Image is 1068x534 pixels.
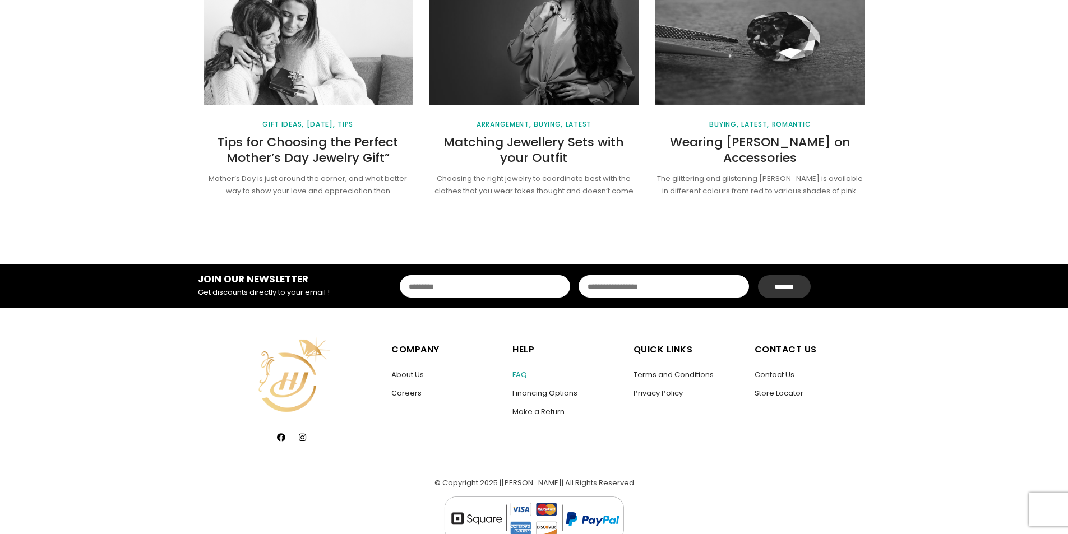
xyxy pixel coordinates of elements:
a: Financing Options [512,388,577,398]
a: Store Locator [755,388,803,398]
h5: Help [512,342,622,357]
a: Wearing [PERSON_NAME] on Accessories [670,133,850,167]
a: [DATE] [307,121,335,128]
a: arrangement [477,121,531,128]
h5: Company [391,342,501,357]
a: buying [709,121,738,128]
h5: Contact Us [755,342,865,357]
a: Careers [391,388,422,398]
a: Terms and Conditions [634,369,714,380]
a: Latest [741,121,769,128]
h5: Quick Links [634,342,743,357]
p: Mother’s Day is just around the corner, and what better way to show your love and appreciation than [204,173,413,198]
a: About Us [391,369,424,380]
a: Tips for Choosing the Perfect Mother’s Day Jewelry Gift” [218,133,398,167]
a: Romantic [772,121,811,128]
a: Privacy Policy [634,388,683,398]
a: Matching Jewellery Sets with your Outfit [443,133,624,167]
a: Tips [337,121,353,128]
a: Contact Us [755,369,794,380]
p: Get discounts directly to your email ! [198,286,352,299]
p: The glittering and glistening [PERSON_NAME] is available in different colours from red to various... [655,173,864,198]
a: Latest [566,121,591,128]
a: Make a Return [512,406,565,417]
img: HJiconWeb-05 [247,331,336,419]
a: buying [534,121,563,128]
strong: JOIN OUR NEWSLETTER [198,272,308,286]
p: Choosing the right jewelry to coordinate best with the clothes that you wear takes thought and do... [429,173,639,198]
a: FAQ [512,369,527,380]
a: Gift Ideas [262,121,304,128]
a: [PERSON_NAME] [501,477,562,488]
